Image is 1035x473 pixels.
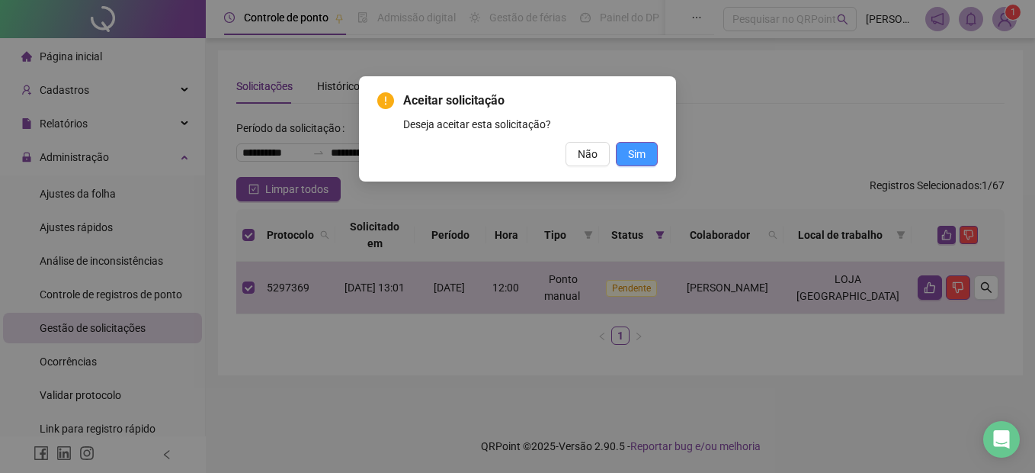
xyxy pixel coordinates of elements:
div: Open Intercom Messenger [983,421,1020,458]
span: Sim [628,146,646,162]
span: Não [578,146,598,162]
span: exclamation-circle [377,92,394,109]
button: Sim [616,142,658,166]
div: Deseja aceitar esta solicitação? [403,116,658,133]
span: Aceitar solicitação [403,92,658,110]
button: Não [566,142,610,166]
